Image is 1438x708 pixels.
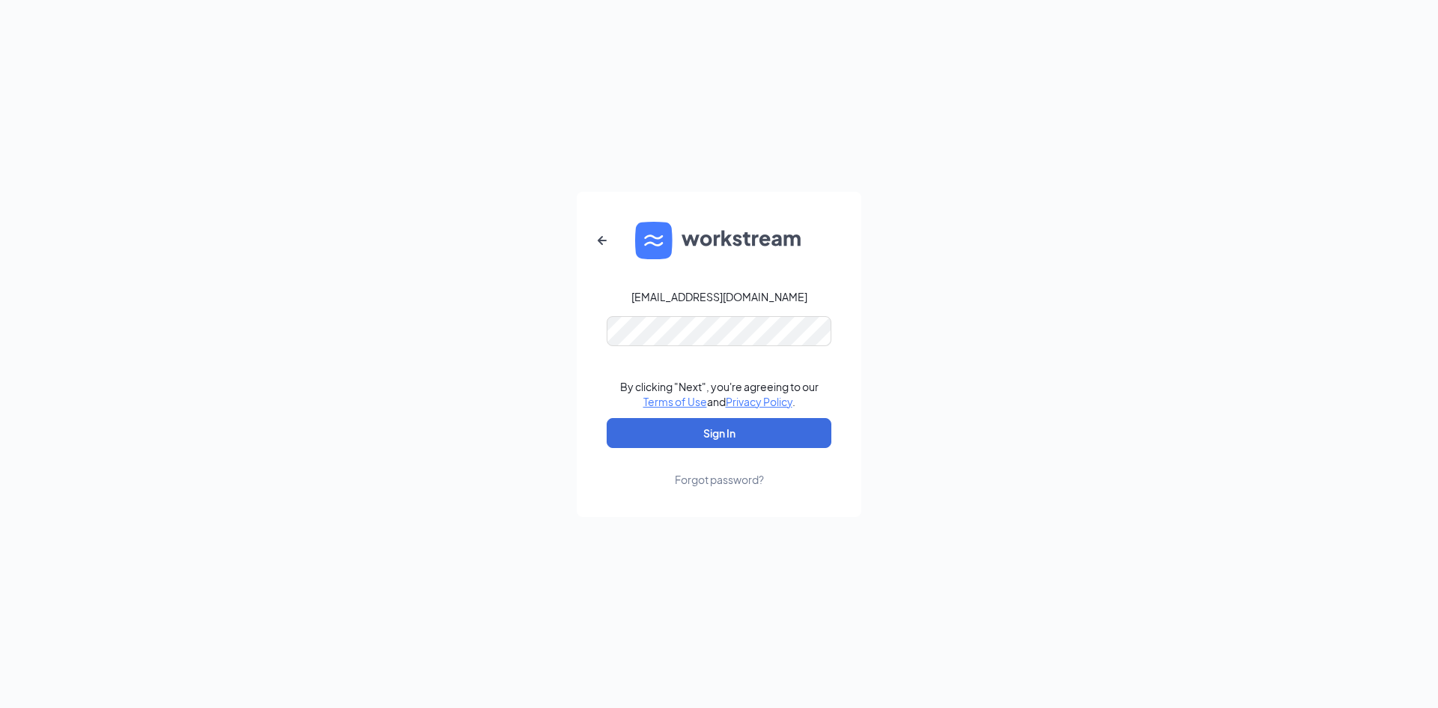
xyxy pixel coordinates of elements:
[584,223,620,258] button: ArrowLeftNew
[635,222,803,259] img: WS logo and Workstream text
[726,395,792,408] a: Privacy Policy
[675,448,764,487] a: Forgot password?
[593,232,611,249] svg: ArrowLeftNew
[631,289,807,304] div: [EMAIL_ADDRESS][DOMAIN_NAME]
[620,379,819,409] div: By clicking "Next", you're agreeing to our and .
[675,472,764,487] div: Forgot password?
[643,395,707,408] a: Terms of Use
[607,418,831,448] button: Sign In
